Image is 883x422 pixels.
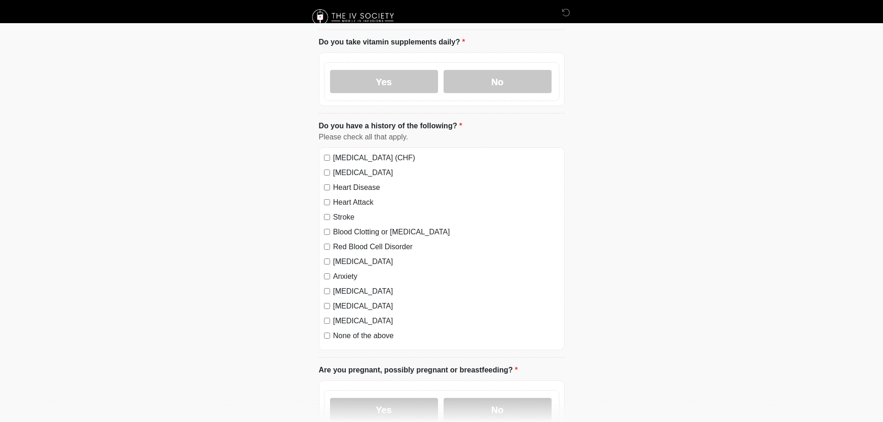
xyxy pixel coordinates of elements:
label: Do you have a history of the following? [319,120,462,132]
label: None of the above [333,330,559,341]
label: No [444,398,552,421]
input: Anxiety [324,273,330,279]
div: Please check all that apply. [319,132,565,143]
input: [MEDICAL_DATA] [324,258,330,265]
label: Anxiety [333,271,559,282]
label: Do you take vitamin supplements daily? [319,37,465,48]
img: The IV Society Logo [310,7,398,28]
label: Heart Disease [333,182,559,193]
input: [MEDICAL_DATA] [324,170,330,176]
input: Blood Clotting or [MEDICAL_DATA] [324,229,330,235]
label: No [444,70,552,93]
label: Blood Clotting or [MEDICAL_DATA] [333,227,559,238]
label: [MEDICAL_DATA] [333,167,559,178]
label: [MEDICAL_DATA] [333,315,559,327]
input: Red Blood Cell Disorder [324,244,330,250]
label: Red Blood Cell Disorder [333,241,559,252]
input: Heart Disease [324,184,330,190]
input: None of the above [324,333,330,339]
label: Yes [330,398,438,421]
input: Heart Attack [324,199,330,205]
input: [MEDICAL_DATA] (CHF) [324,155,330,161]
label: Are you pregnant, possibly pregnant or breastfeeding? [319,365,518,376]
label: [MEDICAL_DATA] (CHF) [333,152,559,164]
input: [MEDICAL_DATA] [324,288,330,294]
label: [MEDICAL_DATA] [333,301,559,312]
label: Stroke [333,212,559,223]
input: [MEDICAL_DATA] [324,303,330,309]
label: [MEDICAL_DATA] [333,286,559,297]
label: Yes [330,70,438,93]
label: [MEDICAL_DATA] [333,256,559,267]
input: Stroke [324,214,330,220]
input: [MEDICAL_DATA] [324,318,330,324]
label: Heart Attack [333,197,559,208]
